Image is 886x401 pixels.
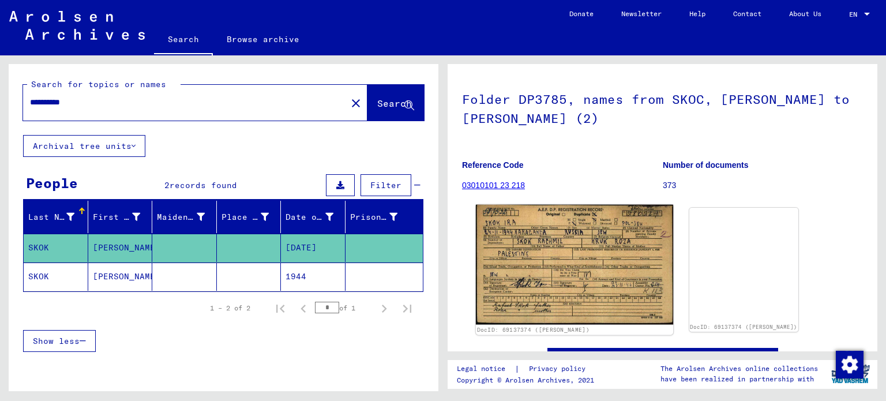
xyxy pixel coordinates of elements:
[210,303,250,313] div: 1 – 2 of 2
[221,211,269,223] div: Place of Birth
[849,10,862,18] span: EN
[281,263,346,291] mat-cell: 1944
[349,96,363,110] mat-icon: close
[170,180,237,190] span: records found
[829,359,872,388] img: yv_logo.png
[269,297,292,320] button: First page
[367,85,424,121] button: Search
[520,363,599,375] a: Privacy policy
[157,208,219,226] div: Maiden Name
[315,302,373,313] div: of 1
[663,160,749,170] b: Number of documents
[361,174,411,196] button: Filter
[690,324,797,330] a: DocID: 69137374 ([PERSON_NAME])
[477,327,590,333] a: DocID: 69137374 ([PERSON_NAME])
[377,98,412,109] span: Search
[88,263,153,291] mat-cell: [PERSON_NAME]
[344,91,367,114] button: Clear
[457,375,599,385] p: Copyright © Arolsen Archives, 2021
[350,211,398,223] div: Prisoner #
[660,363,818,374] p: The Arolsen Archives online collections
[33,336,80,346] span: Show less
[154,25,213,55] a: Search
[292,297,315,320] button: Previous page
[457,363,515,375] a: Legal notice
[373,297,396,320] button: Next page
[93,211,141,223] div: First Name
[24,263,88,291] mat-cell: SKOK
[31,79,166,89] mat-label: Search for topics or names
[350,208,412,226] div: Prisoner #
[88,201,153,233] mat-header-cell: First Name
[396,297,419,320] button: Last page
[462,73,863,143] h1: Folder DP3785, names from SKOC, [PERSON_NAME] to [PERSON_NAME] (2)
[370,180,401,190] span: Filter
[24,234,88,262] mat-cell: SKOK
[346,201,423,233] mat-header-cell: Prisoner #
[23,330,96,352] button: Show less
[28,211,74,223] div: Last Name
[660,374,818,384] p: have been realized in partnership with
[28,208,89,226] div: Last Name
[836,351,864,378] img: Change consent
[221,208,284,226] div: Place of Birth
[217,201,281,233] mat-header-cell: Place of Birth
[286,211,333,223] div: Date of Birth
[457,363,599,375] div: |
[23,135,145,157] button: Archival tree units
[462,181,525,190] a: 03010101 23 218
[93,208,155,226] div: First Name
[476,205,673,325] img: 001.jpg
[157,211,205,223] div: Maiden Name
[152,201,217,233] mat-header-cell: Maiden Name
[663,179,863,192] p: 373
[286,208,348,226] div: Date of Birth
[462,160,524,170] b: Reference Code
[9,11,145,40] img: Arolsen_neg.svg
[164,180,170,190] span: 2
[26,173,78,193] div: People
[281,234,346,262] mat-cell: [DATE]
[88,234,153,262] mat-cell: [PERSON_NAME]
[24,201,88,233] mat-header-cell: Last Name
[213,25,313,53] a: Browse archive
[281,201,346,233] mat-header-cell: Date of Birth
